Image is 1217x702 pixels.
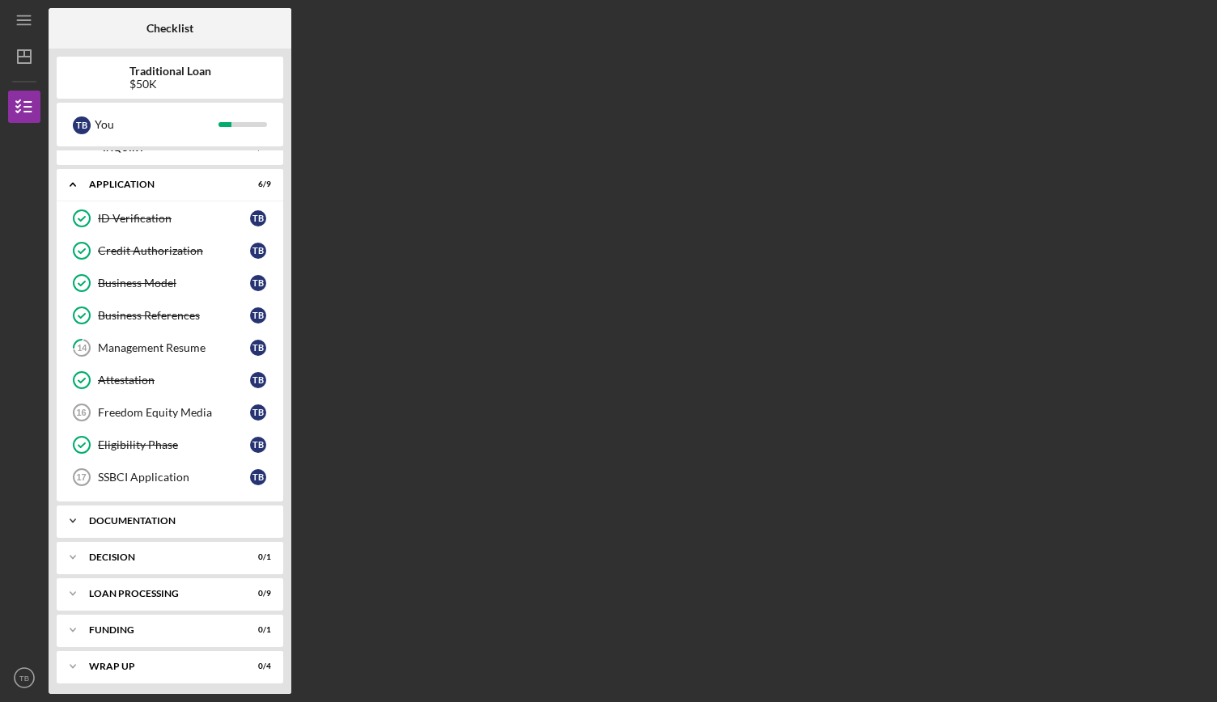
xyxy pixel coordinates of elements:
[89,589,231,598] div: Loan Processing
[65,396,275,429] a: 16Freedom Equity MediaTB
[98,471,250,484] div: SSBCI Application
[89,625,231,635] div: Funding
[89,180,231,189] div: Application
[89,662,231,671] div: Wrap up
[129,78,211,91] div: $50K
[98,244,250,257] div: Credit Authorization
[65,461,275,493] a: 17SSBCI ApplicationTB
[250,307,266,324] div: T B
[65,202,275,235] a: ID VerificationTB
[98,212,250,225] div: ID Verification
[242,662,271,671] div: 0 / 4
[250,372,266,388] div: T B
[65,235,275,267] a: Credit AuthorizationTB
[146,22,193,35] b: Checklist
[98,406,250,419] div: Freedom Equity Media
[242,552,271,562] div: 0 / 1
[250,437,266,453] div: T B
[65,364,275,396] a: AttestationTB
[242,589,271,598] div: 0 / 9
[65,267,275,299] a: Business ModelTB
[98,309,250,322] div: Business References
[242,625,271,635] div: 0 / 1
[250,469,266,485] div: T B
[98,438,250,451] div: Eligibility Phase
[98,374,250,387] div: Attestation
[89,516,263,526] div: Documentation
[77,343,87,353] tspan: 14
[65,299,275,332] a: Business ReferencesTB
[250,340,266,356] div: T B
[250,210,266,226] div: T B
[129,65,211,78] b: Traditional Loan
[242,180,271,189] div: 6 / 9
[250,404,266,421] div: T B
[65,429,275,461] a: Eligibility PhaseTB
[95,111,218,138] div: You
[76,408,86,417] tspan: 16
[76,472,86,482] tspan: 17
[19,674,29,683] text: TB
[89,552,231,562] div: Decision
[250,243,266,259] div: T B
[73,116,91,134] div: T B
[250,275,266,291] div: T B
[98,277,250,290] div: Business Model
[8,662,40,694] button: TB
[65,332,275,364] a: 14Management ResumeTB
[98,341,250,354] div: Management Resume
